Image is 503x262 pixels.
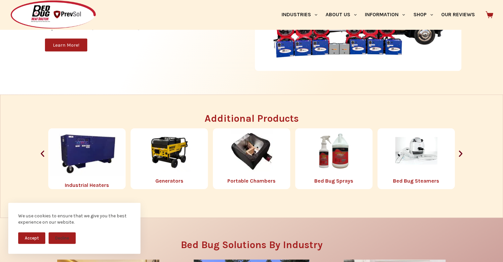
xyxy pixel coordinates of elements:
a: Bed Bug Sprays [314,178,353,184]
div: 5 / 8 [295,128,372,189]
div: Previous slide [38,150,47,158]
h3: Bed Bug Solutions By Industry [42,240,461,250]
h3: Additional Products [38,113,465,123]
a: Portable Chambers [227,178,276,184]
a: Industrial Heaters [65,182,109,188]
div: Carousel [48,128,455,189]
button: Open LiveChat chat widget [5,3,25,22]
button: Accept [18,232,45,244]
a: Generators [155,178,183,184]
div: 6 / 8 [377,128,455,189]
div: 3 / 8 [131,128,208,189]
div: We use cookies to ensure that we give you the best experience on our website. [18,213,131,226]
button: Decline [49,232,76,244]
div: Next slide [456,150,465,158]
div: 4 / 8 [213,128,290,189]
a: Learn More! [45,39,87,52]
a: Bed Bug Steamers [393,178,439,184]
div: 2 / 8 [48,128,126,189]
span: Learn More! [53,43,79,48]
